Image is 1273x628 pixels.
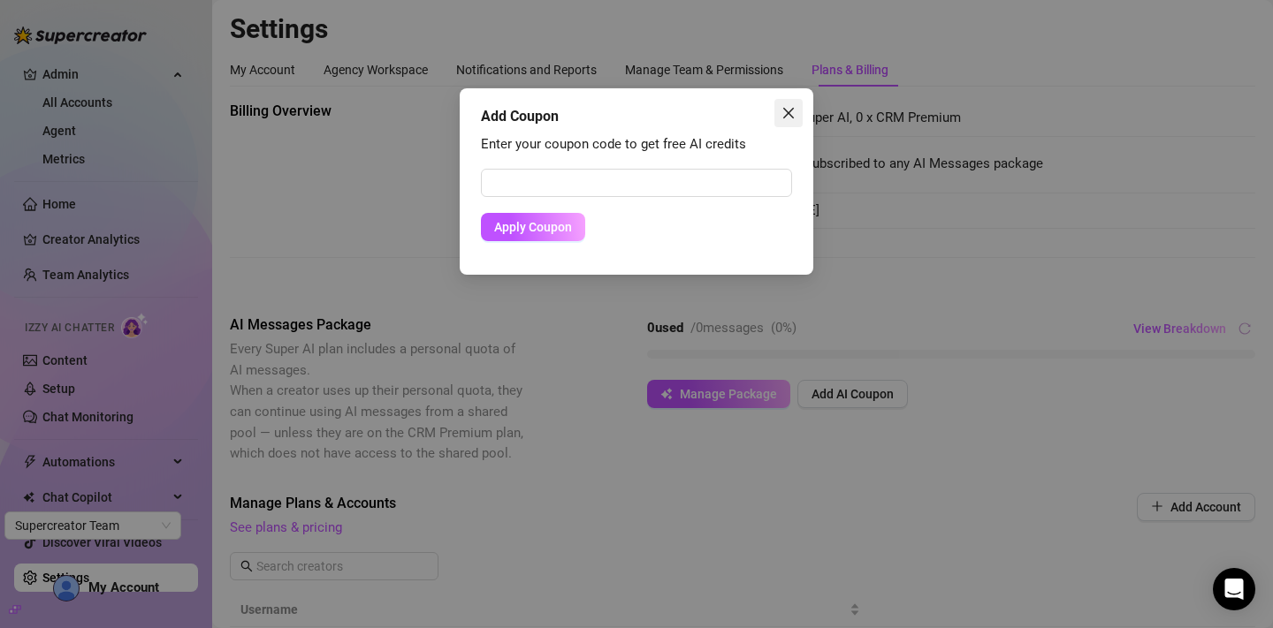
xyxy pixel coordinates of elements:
button: Apply Coupon [481,213,585,241]
span: Close [774,106,803,120]
div: Add Coupon [481,106,792,127]
div: Open Intercom Messenger [1213,568,1255,610]
span: Apply Coupon [494,220,572,234]
div: Enter your coupon code to get free AI credits [481,134,792,155]
span: close [781,106,796,120]
button: Close [774,99,803,127]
